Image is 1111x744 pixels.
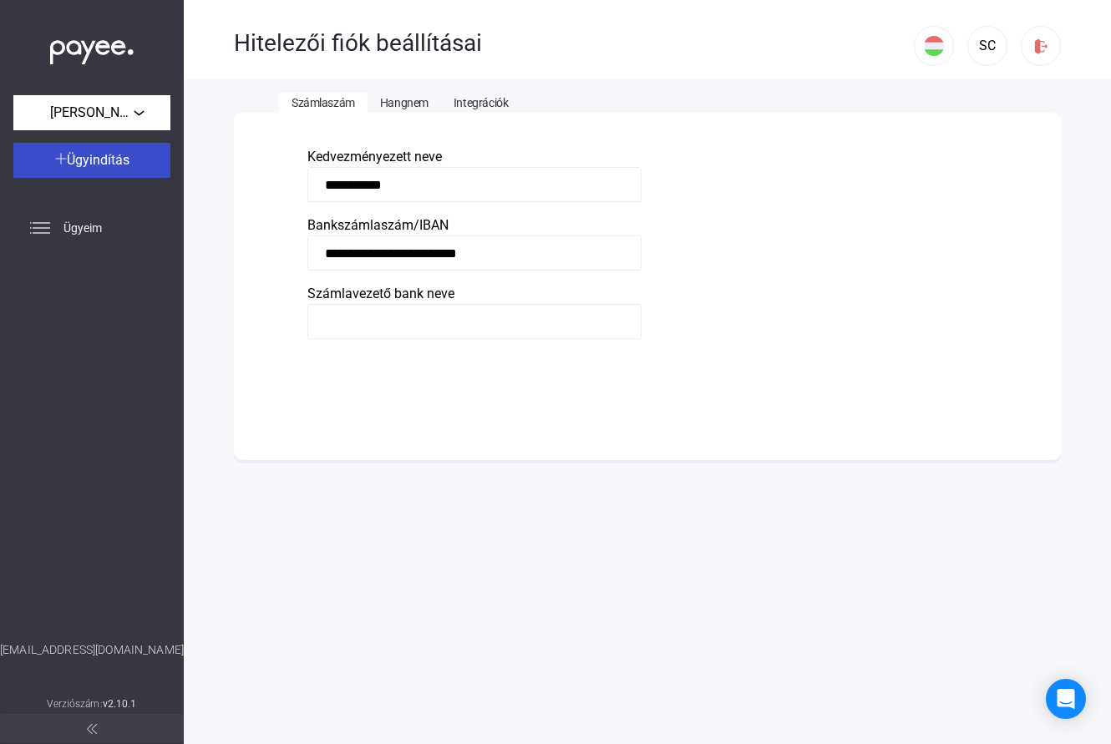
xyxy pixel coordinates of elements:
div: Open Intercom Messenger [1046,679,1086,719]
img: arrow-double-left-grey.svg [87,724,97,734]
button: logout-red [1021,26,1061,66]
span: Ügyeim [63,218,102,238]
button: HU [914,26,954,66]
img: HU [924,36,944,56]
button: Hangnem [368,93,441,113]
div: SC [973,36,1002,56]
button: Integrációk [441,93,520,113]
span: Integrációk [454,96,508,109]
button: SC [967,26,1007,66]
span: Számlaszám [292,96,355,109]
button: Ügyindítás [13,143,170,178]
span: [PERSON_NAME] egyéni vállalkozó [50,103,134,123]
span: Hangnem [380,96,429,109]
button: [PERSON_NAME] egyéni vállalkozó [13,95,170,130]
span: Számlavezető bank neve [307,286,454,301]
img: white-payee-white-dot.svg [50,31,134,65]
img: plus-white.svg [55,153,67,164]
img: list.svg [30,218,50,238]
img: logout-red [1032,38,1050,55]
span: Kedvezményezett neve [307,149,442,164]
span: Bankszámlaszám/IBAN [307,217,449,233]
span: Ügyindítás [67,152,129,168]
strong: v2.10.1 [103,698,137,710]
button: Számlaszám [279,93,368,113]
div: Hitelezői fiók beállításai [234,29,914,58]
